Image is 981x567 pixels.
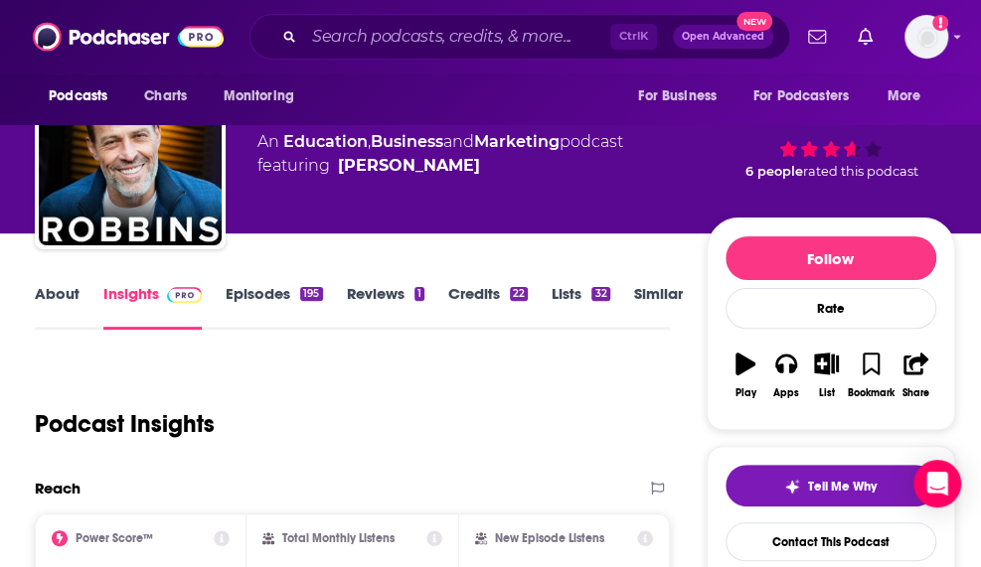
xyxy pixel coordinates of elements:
[131,77,199,115] a: Charts
[896,340,936,411] button: Share
[209,77,319,115] button: open menu
[932,15,948,31] svg: Add a profile image
[888,82,921,110] span: More
[850,20,881,54] a: Show notifications dropdown
[902,387,929,399] div: Share
[35,77,133,115] button: open menu
[338,154,480,178] a: Tony Robbins
[874,77,946,115] button: open menu
[591,287,609,301] div: 32
[736,12,772,31] span: New
[76,531,153,545] h2: Power Score™
[510,287,528,301] div: 22
[726,288,936,329] div: Rate
[610,24,657,50] span: Ctrl K
[347,284,424,330] a: Reviews1
[495,531,604,545] h2: New Episode Listens
[300,287,322,301] div: 195
[904,15,948,59] span: Logged in as LBPublicity2
[726,522,936,561] a: Contact This Podcast
[753,82,849,110] span: For Podcasters
[35,479,81,497] h2: Reach
[144,82,187,110] span: Charts
[448,284,528,330] a: Credits22
[848,387,895,399] div: Bookmark
[806,340,847,411] button: List
[39,63,222,245] img: The Tony Robbins Podcast
[474,132,560,151] a: Marketing
[726,236,936,280] button: Follow
[800,20,834,54] a: Show notifications dropdown
[773,387,799,399] div: Apps
[634,284,683,330] a: Similar
[283,132,368,151] a: Education
[784,479,800,495] img: tell me why sparkle
[304,21,610,53] input: Search podcasts, credits, & more...
[740,77,878,115] button: open menu
[223,82,293,110] span: Monitoring
[726,340,766,411] button: Play
[913,460,961,507] div: Open Intercom Messenger
[443,132,474,151] span: and
[35,284,80,330] a: About
[249,14,790,60] div: Search podcasts, credits, & more...
[371,132,443,151] a: Business
[707,69,955,192] div: 80 6 peoplerated this podcast
[638,82,717,110] span: For Business
[368,132,371,151] span: ,
[736,387,756,399] div: Play
[682,32,764,42] span: Open Advanced
[803,164,918,179] span: rated this podcast
[726,465,936,506] button: tell me why sparkleTell Me Why
[257,130,623,178] div: An podcast
[819,387,835,399] div: List
[765,340,806,411] button: Apps
[257,154,623,178] span: featuring
[624,77,741,115] button: open menu
[33,18,224,56] img: Podchaser - Follow, Share and Rate Podcasts
[49,82,107,110] span: Podcasts
[35,409,215,439] h1: Podcast Insights
[414,287,424,301] div: 1
[745,164,803,179] span: 6 people
[904,15,948,59] button: Show profile menu
[167,287,202,303] img: Podchaser Pro
[282,531,395,545] h2: Total Monthly Listens
[673,25,773,49] button: Open AdvancedNew
[847,340,896,411] button: Bookmark
[808,479,877,495] span: Tell Me Why
[103,284,202,330] a: InsightsPodchaser Pro
[226,284,322,330] a: Episodes195
[552,284,609,330] a: Lists32
[904,15,948,59] img: User Profile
